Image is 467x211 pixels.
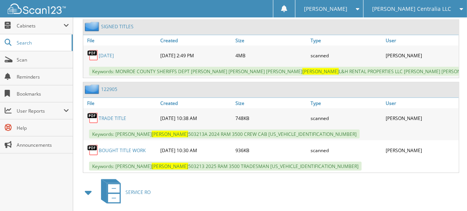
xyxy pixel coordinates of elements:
[309,142,384,158] div: scanned
[101,23,134,30] a: SIGNED TITLES
[17,57,69,63] span: Scan
[89,130,360,139] span: Keywords: [PERSON_NAME] 503213A 2024 RAM 3500 CREW CAB [US_VEHICLE_IDENTIFICATION_NUMBER]
[233,48,309,63] div: 4MB
[158,142,233,158] div: [DATE] 10:30 AM
[233,110,309,126] div: 748KB
[158,98,233,108] a: Created
[302,68,339,75] span: [PERSON_NAME]
[17,74,69,80] span: Reminders
[83,98,158,108] a: File
[384,35,459,46] a: User
[99,147,146,154] a: BOUGHT TITLE WORK
[99,52,114,59] a: [DATE]
[158,110,233,126] div: [DATE] 10:38 AM
[309,48,384,63] div: scanned
[152,131,188,137] span: [PERSON_NAME]
[85,22,101,31] img: folder2.png
[309,110,384,126] div: scanned
[384,98,459,108] a: User
[87,112,99,124] img: PDF.png
[309,98,384,108] a: Type
[372,7,451,11] span: [PERSON_NAME] Centralia LLC
[87,50,99,61] img: PDF.png
[101,86,117,93] a: 122905
[17,91,69,97] span: Bookmarks
[85,84,101,94] img: folder2.png
[152,163,188,170] span: [PERSON_NAME]
[233,142,309,158] div: 936KB
[96,177,151,208] a: SERVICE RO
[17,39,68,46] span: Search
[99,115,126,122] a: TRADE TITLE
[233,98,309,108] a: Size
[17,108,64,114] span: User Reports
[233,35,309,46] a: Size
[384,48,459,63] div: [PERSON_NAME]
[8,3,66,14] img: scan123-logo-white.svg
[428,174,467,211] iframe: Chat Widget
[158,48,233,63] div: [DATE] 2:49 PM
[83,35,158,46] a: File
[384,110,459,126] div: [PERSON_NAME]
[89,162,362,171] span: Keywords: [PERSON_NAME] 503213 2025 RAM 3500 TRADESMAN [US_VEHICLE_IDENTIFICATION_NUMBER]
[125,189,151,196] span: SERVICE RO
[17,22,64,29] span: Cabinets
[87,144,99,156] img: PDF.png
[17,125,69,131] span: Help
[304,7,347,11] span: [PERSON_NAME]
[384,142,459,158] div: [PERSON_NAME]
[17,142,69,148] span: Announcements
[309,35,384,46] a: Type
[158,35,233,46] a: Created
